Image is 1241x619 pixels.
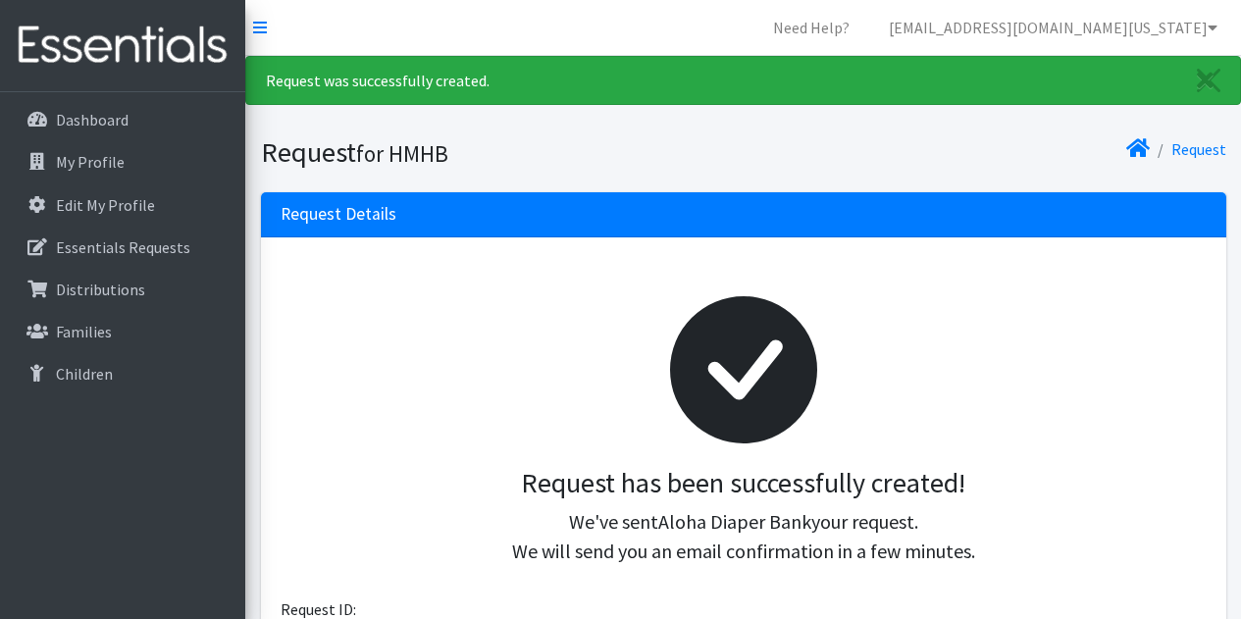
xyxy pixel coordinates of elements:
[296,507,1191,566] p: We've sent your request. We will send you an email confirmation in a few minutes.
[8,228,237,267] a: Essentials Requests
[56,237,190,257] p: Essentials Requests
[245,56,1241,105] div: Request was successfully created.
[281,204,396,225] h3: Request Details
[356,139,448,168] small: for HMHB
[296,467,1191,500] h3: Request has been successfully created!
[281,599,356,619] span: Request ID:
[8,100,237,139] a: Dashboard
[8,312,237,351] a: Families
[261,135,737,170] h1: Request
[56,280,145,299] p: Distributions
[1171,139,1226,159] a: Request
[1177,57,1240,104] a: Close
[8,185,237,225] a: Edit My Profile
[757,8,865,47] a: Need Help?
[873,8,1233,47] a: [EMAIL_ADDRESS][DOMAIN_NAME][US_STATE]
[56,152,125,172] p: My Profile
[8,270,237,309] a: Distributions
[56,364,113,384] p: Children
[658,509,811,534] span: Aloha Diaper Bank
[56,195,155,215] p: Edit My Profile
[56,110,129,129] p: Dashboard
[8,354,237,393] a: Children
[8,13,237,78] img: HumanEssentials
[8,142,237,181] a: My Profile
[56,322,112,341] p: Families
